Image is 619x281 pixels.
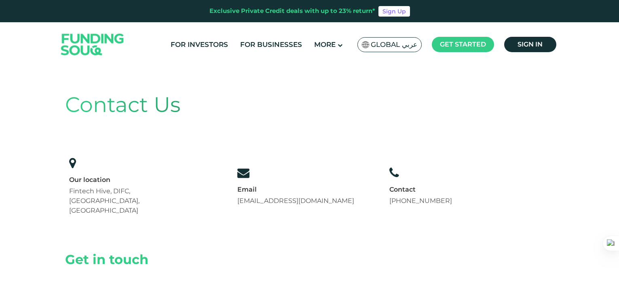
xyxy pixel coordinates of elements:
[53,24,132,65] img: Logo
[362,41,369,48] img: SA Flag
[69,187,139,214] span: Fintech Hive, DIFC, [GEOGRAPHIC_DATA], [GEOGRAPHIC_DATA]
[518,40,543,48] span: Sign in
[389,197,452,205] a: [PHONE_NUMBER]
[69,175,202,184] div: Our location
[169,38,230,51] a: For Investors
[389,185,452,194] div: Contact
[65,89,554,120] div: Contact Us
[378,6,410,17] a: Sign Up
[238,38,304,51] a: For Businesses
[237,197,354,205] a: [EMAIL_ADDRESS][DOMAIN_NAME]
[314,40,336,49] span: More
[209,6,375,16] div: Exclusive Private Credit deals with up to 23% return*
[371,40,417,49] span: Global عربي
[237,185,354,194] div: Email
[65,252,554,267] h2: Get in touch
[440,40,486,48] span: Get started
[504,37,556,52] a: Sign in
